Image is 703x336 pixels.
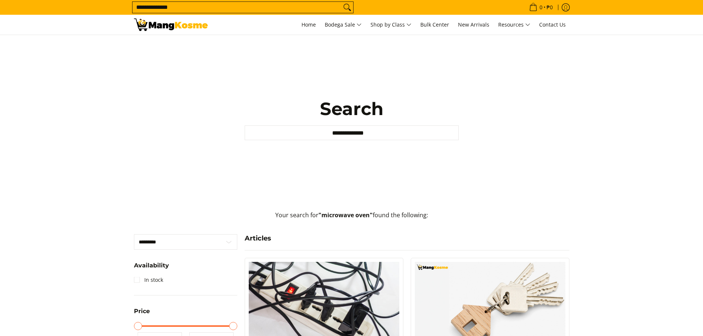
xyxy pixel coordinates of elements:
a: New Arrivals [454,15,493,35]
img: Search: 10 results found for &quot;microwave oven&quot; | Mang Kosme [134,18,208,31]
button: Search [341,2,353,13]
span: Home [301,21,316,28]
p: Your search for found the following: [134,211,569,227]
strong: "microwave oven" [318,211,373,219]
nav: Main Menu [215,15,569,35]
span: • [527,3,555,11]
span: Contact Us [539,21,566,28]
span: Bodega Sale [325,20,362,30]
a: Bodega Sale [321,15,365,35]
span: Resources [498,20,530,30]
span: ₱0 [545,5,554,10]
a: Bulk Center [417,15,453,35]
summary: Open [134,308,150,320]
h4: Articles [245,234,569,243]
span: Availability [134,263,169,269]
a: Home [298,15,320,35]
span: New Arrivals [458,21,489,28]
a: Resources [494,15,534,35]
summary: Open [134,263,169,274]
span: Bulk Center [420,21,449,28]
span: Shop by Class [371,20,411,30]
a: In stock [134,274,163,286]
span: Price [134,308,150,314]
a: Contact Us [535,15,569,35]
a: Shop by Class [367,15,415,35]
span: 0 [538,5,544,10]
h1: Search [245,98,459,120]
